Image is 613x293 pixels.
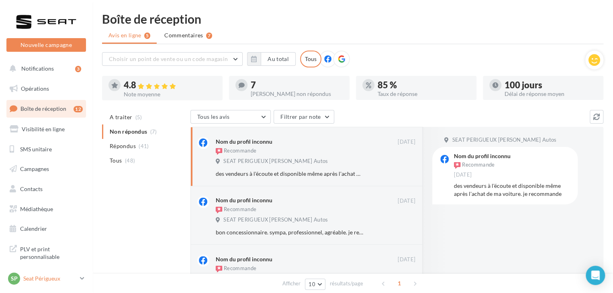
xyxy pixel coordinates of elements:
[206,33,212,39] div: 7
[110,157,122,165] span: Tous
[20,185,43,192] span: Contacts
[261,52,296,66] button: Au total
[398,197,415,205] span: [DATE]
[74,106,83,112] div: 12
[135,114,142,120] span: (5)
[190,110,271,124] button: Tous les avis
[6,38,86,52] button: Nouvelle campagne
[5,181,88,197] a: Contacts
[505,91,597,97] div: Délai de réponse moyen
[21,65,54,72] span: Notifications
[5,80,88,97] a: Opérations
[216,228,363,236] div: bon concessionnaire. sympa, professionnel, agréable. je recommande
[454,171,472,179] span: [DATE]
[21,85,49,92] span: Opérations
[20,244,83,261] span: PLV et print personnalisable
[11,275,18,283] span: SP
[110,142,136,150] span: Répondus
[305,279,325,290] button: 10
[216,148,222,155] img: recommended.png
[20,145,52,152] span: SMS unitaire
[398,256,415,263] span: [DATE]
[378,81,470,90] div: 85 %
[124,81,216,90] div: 4.8
[5,100,88,117] a: Boîte de réception12
[216,170,363,178] div: des vendeurs à l'écoute et disponible même après l'achat de ma voiture. je recommande
[454,153,511,159] div: Nom du profil inconnu
[216,147,256,155] div: Recommande
[20,206,53,212] span: Médiathèque
[124,92,216,97] div: Note moyenne
[398,138,415,146] span: [DATE]
[197,113,230,120] span: Tous les avis
[393,277,406,290] span: 1
[20,225,47,232] span: Calendrier
[5,201,88,218] a: Médiathèque
[6,271,86,286] a: SP Seat Périgueux
[378,91,470,97] div: Taux de réponse
[251,91,343,97] div: [PERSON_NAME] non répondus
[23,275,77,283] p: Seat Périgueux
[102,13,603,25] div: Boîte de réception
[251,81,343,90] div: 7
[5,121,88,138] a: Visibilité en ligne
[20,105,66,112] span: Boîte de réception
[5,240,88,264] a: PLV et print personnalisable
[216,206,256,214] div: Recommande
[505,81,597,90] div: 100 jours
[5,60,84,77] button: Notifications 3
[247,52,296,66] button: Au total
[22,126,65,132] span: Visibilité en ligne
[125,157,135,164] span: (48)
[102,52,243,66] button: Choisir un point de vente ou un code magasin
[223,216,328,224] span: SEAT PERIGUEUX [PERSON_NAME] Autos
[5,161,88,177] a: Campagnes
[5,220,88,237] a: Calendrier
[216,255,272,263] div: Nom du profil inconnu
[5,141,88,158] a: SMS unitaire
[139,143,149,149] span: (41)
[309,281,315,287] span: 10
[164,31,203,39] span: Commentaires
[330,280,363,287] span: résultats/page
[300,51,321,67] div: Tous
[282,280,300,287] span: Afficher
[454,162,460,169] img: recommended.png
[216,265,256,273] div: Recommande
[452,136,556,144] span: SEAT PERIGUEUX [PERSON_NAME] Autos
[454,161,494,169] div: Recommande
[20,271,83,288] span: Campagnes DataOnDemand
[110,113,132,121] span: A traiter
[586,266,605,285] div: Open Intercom Messenger
[20,165,49,172] span: Campagnes
[223,158,328,165] span: SEAT PERIGUEUX [PERSON_NAME] Autos
[216,138,272,146] div: Nom du profil inconnu
[75,66,81,72] div: 3
[216,196,272,204] div: Nom du profil inconnu
[216,207,222,213] img: recommended.png
[274,110,334,124] button: Filtrer par note
[5,267,88,291] a: Campagnes DataOnDemand
[454,182,571,198] div: des vendeurs à l'écoute et disponible même après l'achat de ma voiture. je recommande
[109,55,228,62] span: Choisir un point de vente ou un code magasin
[216,266,222,272] img: recommended.png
